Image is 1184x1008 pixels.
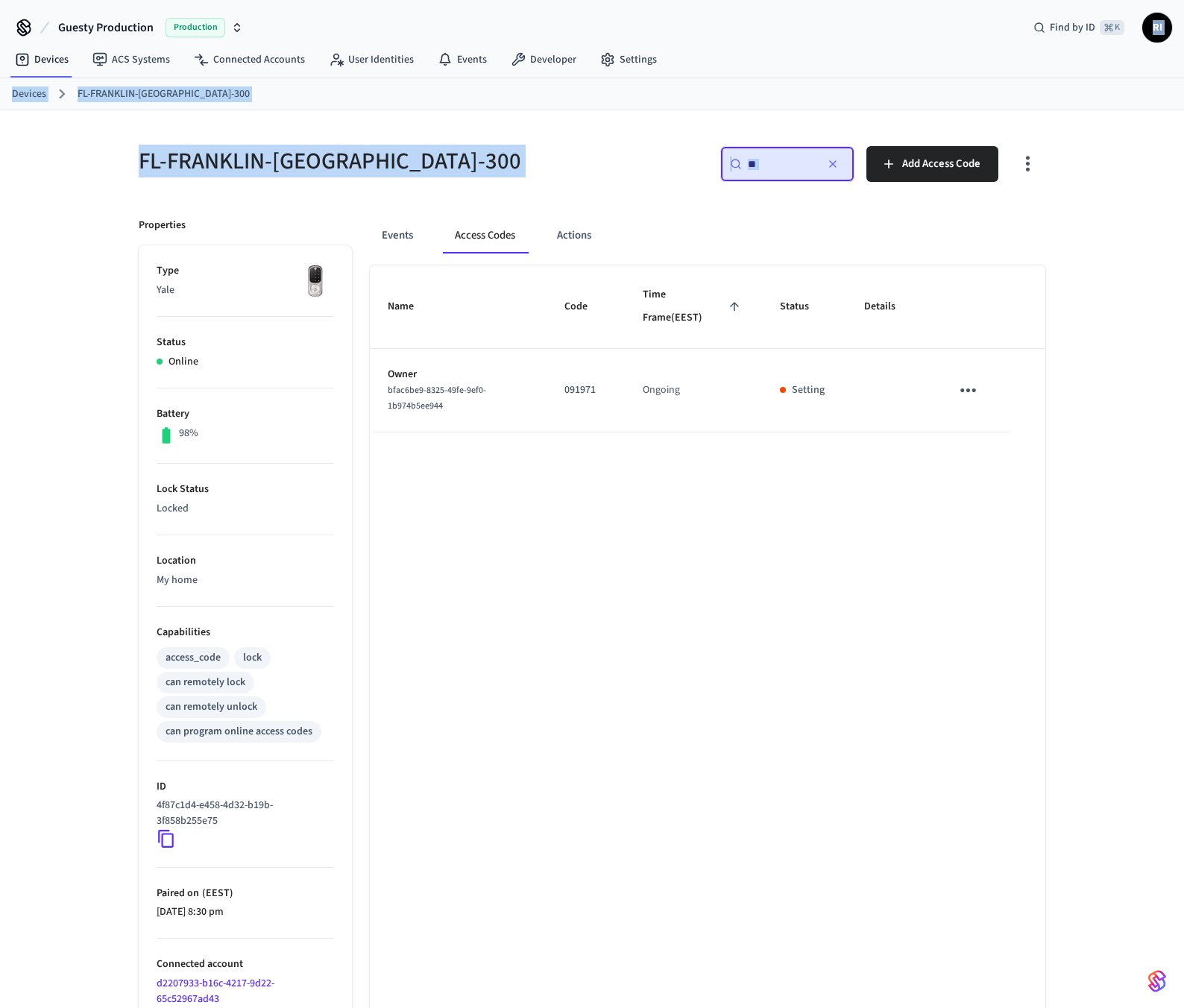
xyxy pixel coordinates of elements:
[157,798,328,829] p: 4f87c1d4-e458-4d32-b19b-3f858b255e75
[169,354,198,370] p: Online
[58,19,154,37] span: Guesty Production
[643,283,744,330] span: Time Frame(EEST)
[157,573,334,588] p: My home
[157,283,334,298] p: Yale
[157,904,334,920] p: [DATE] 8:30 pm
[157,886,334,901] p: Paired on
[179,426,198,441] p: 98%
[1148,969,1166,993] img: SeamLogoGradient.69752ec5.svg
[157,625,334,640] p: Capabilities
[182,46,317,73] a: Connected Accounts
[426,46,499,73] a: Events
[1100,20,1124,35] span: ⌘ K
[157,406,334,422] p: Battery
[370,218,1045,253] div: ant example
[157,501,334,517] p: Locked
[81,46,182,73] a: ACS Systems
[157,957,334,972] p: Connected account
[780,295,828,318] span: Status
[139,146,583,177] h5: FL-FRANKLIN-[GEOGRAPHIC_DATA]-300
[157,482,334,497] p: Lock Status
[157,335,334,350] p: Status
[157,779,334,795] p: ID
[199,886,233,901] span: ( EEST )
[792,382,825,398] p: Setting
[12,86,46,102] a: Devices
[166,675,245,690] div: can remotely lock
[157,976,274,1007] a: d2207933-b16c-4217-9d22-65c52967ad43
[564,295,607,318] span: Code
[157,553,334,569] p: Location
[1050,20,1095,35] span: Find by ID
[317,46,426,73] a: User Identities
[388,384,486,412] span: bfac6be9-8325-49fe-9ef0-1b974b5ee944
[1142,13,1172,42] button: RI
[297,263,334,300] img: Yale Assure Touchscreen Wifi Smart Lock, Satin Nickel, Front
[139,218,186,233] p: Properties
[3,46,81,73] a: Devices
[388,367,529,382] p: Owner
[166,724,312,740] div: can program online access codes
[902,154,980,174] span: Add Access Code
[545,218,603,253] button: Actions
[243,650,262,666] div: lock
[370,218,425,253] button: Events
[370,265,1045,432] table: sticky table
[564,382,607,398] p: 091971
[499,46,588,73] a: Developer
[866,146,998,182] button: Add Access Code
[78,86,250,102] a: FL-FRANKLIN-[GEOGRAPHIC_DATA]-300
[864,295,915,318] span: Details
[166,18,225,37] span: Production
[625,349,762,432] td: Ongoing
[588,46,669,73] a: Settings
[388,295,433,318] span: Name
[443,218,527,253] button: Access Codes
[157,263,334,279] p: Type
[166,699,257,715] div: can remotely unlock
[166,650,221,666] div: access_code
[1144,14,1171,41] span: RI
[1021,14,1136,41] div: Find by ID⌘ K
